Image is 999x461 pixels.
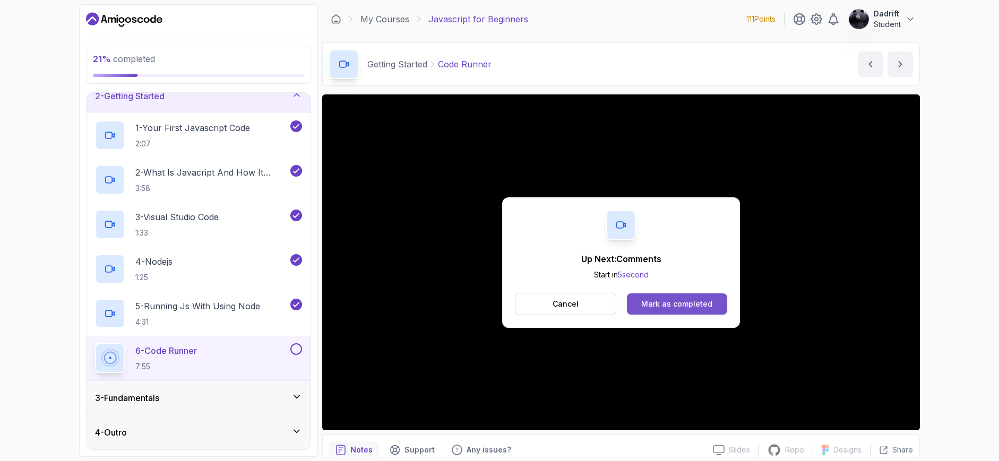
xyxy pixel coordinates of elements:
button: 2-What Is Javacript And How It Works3:58 [95,165,302,195]
p: Notes [350,445,373,455]
p: 111 Points [746,14,776,24]
p: 3:58 [135,183,288,194]
p: Designs [833,445,862,455]
p: Slides [729,445,750,455]
p: Share [892,445,913,455]
span: 5 second [618,270,649,279]
p: 6 - Code Runner [135,344,197,357]
p: Repo [785,445,804,455]
a: Dashboard [86,11,162,28]
h3: 3 - Fundamentals [95,392,159,404]
button: Mark as completed [627,293,727,315]
h3: 2 - Getting Started [95,90,165,102]
button: 6-Code Runner7:55 [95,343,302,373]
iframe: 6 - Code Runner [322,94,920,430]
button: 3-Visual Studio Code1:33 [95,210,302,239]
p: 1:33 [135,228,219,238]
p: Getting Started [367,58,427,71]
p: Code Runner [438,58,492,71]
button: notes button [329,441,379,458]
button: 2-Getting Started [87,79,311,113]
p: Start in [581,269,661,280]
button: previous content [858,51,883,77]
button: Share [870,445,913,455]
p: 4:31 [135,317,260,327]
button: 5-Running Js With Using Node4:31 [95,299,302,328]
p: 3 - Visual Studio Code [135,211,219,223]
p: Student [874,19,901,30]
p: 4 - Nodejs [135,255,173,268]
p: 2:07 [135,138,250,149]
a: Dashboard [331,14,341,24]
p: Javascript for Beginners [428,13,528,25]
p: Up Next: Comments [581,253,661,265]
img: user profile image [849,9,869,29]
button: user profile imageDadriftStudent [848,8,916,30]
h3: 4 - Outro [95,426,127,439]
button: Cancel [515,293,616,315]
p: 5 - Running Js With Using Node [135,300,260,312]
button: next content [888,51,913,77]
button: 1-Your First Javascript Code2:07 [95,120,302,150]
p: Support [404,445,435,455]
span: completed [93,54,155,64]
button: 4-Nodejs1:25 [95,254,302,284]
button: Feedback button [445,441,518,458]
p: 1:25 [135,272,173,283]
p: 1 - Your First Javascript Code [135,121,250,134]
button: 3-Fundamentals [87,381,311,415]
p: 7:55 [135,361,197,372]
a: My Courses [360,13,409,25]
p: Cancel [553,299,579,309]
button: 4-Outro [87,415,311,449]
button: Support button [383,441,441,458]
p: 2 - What Is Javacript And How It Works [135,166,288,179]
span: 21 % [93,54,111,64]
div: Mark as completed [641,299,712,309]
p: Any issues? [467,445,511,455]
p: Dadrift [874,8,901,19]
